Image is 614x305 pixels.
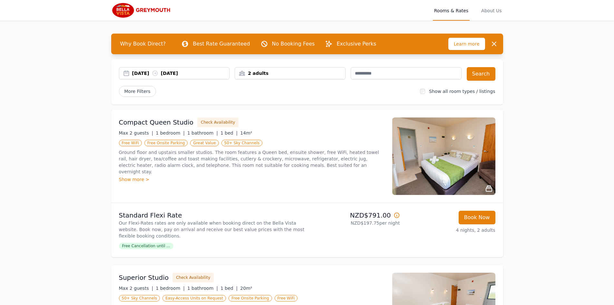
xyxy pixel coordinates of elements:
span: Learn more [448,38,485,50]
h3: Compact Queen Studio [119,118,194,127]
p: Standard Flexi Rate [119,211,305,220]
span: Easy-Access Units on Request [162,295,226,301]
img: Bella Vista Greymouth [111,3,173,18]
p: 4 nights, 2 adults [405,227,495,233]
span: 1 bed | [220,286,238,291]
span: 1 bed | [220,130,238,136]
button: Check Availability [197,117,239,127]
span: Free WiFi [275,295,298,301]
span: Max 2 guests | [119,130,153,136]
p: Best Rate Guaranteed [193,40,250,48]
span: Free Onsite Parking [144,140,188,146]
h3: Superior Studio [119,273,169,282]
div: Show more > [119,176,385,183]
span: Great Value [190,140,219,146]
span: 50+ Sky Channels [221,140,263,146]
span: Max 2 guests | [119,286,153,291]
span: 14m² [240,130,252,136]
div: 2 adults [235,70,345,76]
label: Show all room types / listings [429,89,495,94]
div: [DATE] [DATE] [132,70,229,76]
p: NZD$791.00 [310,211,400,220]
p: Our Flexi-Rates rates are only available when booking direct on the Bella Vista website. Book now... [119,220,305,239]
span: 1 bedroom | [156,286,185,291]
span: 20m² [240,286,252,291]
button: Search [467,67,495,81]
span: Free Onsite Parking [229,295,272,301]
p: NZD$197.75 per night [310,220,400,226]
span: Free Cancellation until ... [119,243,173,249]
p: Ground floor and upstairs smaller studios. The room features a Queen bed, ensuite shower, free Wi... [119,149,385,175]
p: No Booking Fees [272,40,315,48]
span: More Filters [119,86,156,97]
span: 1 bathroom | [187,286,218,291]
button: Check Availability [172,273,214,282]
span: 1 bedroom | [156,130,185,136]
p: Exclusive Perks [336,40,376,48]
button: Book Now [459,211,495,224]
span: Free WiFi [119,140,142,146]
span: 1 bathroom | [187,130,218,136]
span: 50+ Sky Channels [119,295,160,301]
span: Why Book Direct? [115,37,171,50]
